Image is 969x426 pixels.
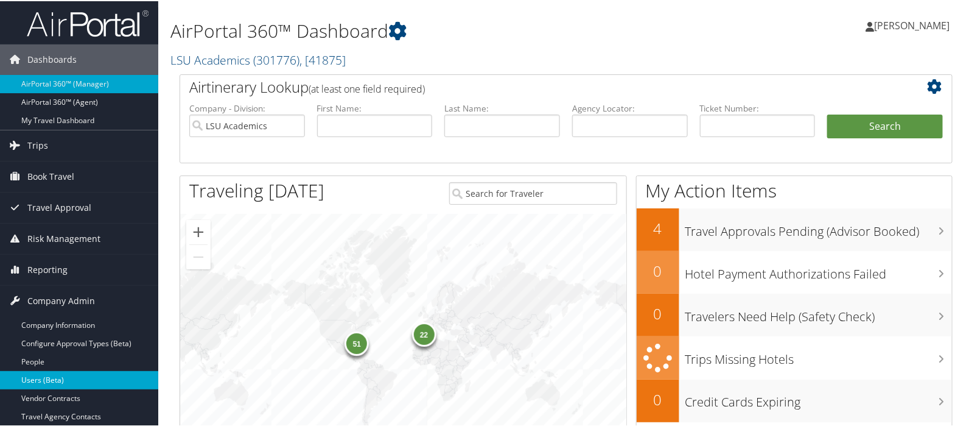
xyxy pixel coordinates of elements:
span: [PERSON_NAME] [874,18,950,31]
h3: Trips Missing Hotels [685,344,952,367]
label: Agency Locator: [572,101,688,113]
h3: Hotel Payment Authorizations Failed [685,258,952,282]
button: Zoom out [186,244,211,268]
span: , [ 41875 ] [299,51,346,67]
label: Company - Division: [189,101,305,113]
h1: My Action Items [637,177,952,202]
label: Ticket Number: [700,101,816,113]
h1: Traveling [DATE] [189,177,324,202]
label: Last Name: [444,101,560,113]
a: Trips Missing Hotels [637,335,952,378]
a: 4Travel Approvals Pending (Advisor Booked) [637,207,952,250]
img: airportal-logo.png [27,8,149,37]
h2: 0 [637,388,679,409]
h2: 4 [637,217,679,238]
a: 0Hotel Payment Authorizations Failed [637,250,952,293]
span: ( 301776 ) [253,51,299,67]
span: Trips [27,129,48,160]
div: 22 [412,321,436,346]
h3: Travelers Need Help (Safety Check) [685,301,952,324]
span: (at least one field required) [309,81,425,94]
h2: 0 [637,260,679,280]
label: First Name: [317,101,433,113]
button: Search [827,113,943,138]
h2: Airtinerary Lookup [189,76,878,96]
div: 51 [345,330,369,354]
a: [PERSON_NAME] [866,6,962,43]
h3: Travel Approvals Pending (Advisor Booked) [685,216,952,239]
span: Book Travel [27,160,74,191]
a: 0Travelers Need Help (Safety Check) [637,293,952,335]
input: Search for Traveler [449,181,617,204]
span: Reporting [27,254,68,284]
a: LSU Academics [170,51,346,67]
a: 0Credit Cards Expiring [637,378,952,421]
button: Zoom in [186,219,211,243]
h3: Credit Cards Expiring [685,386,952,410]
span: Risk Management [27,222,100,253]
span: Dashboards [27,43,77,74]
h1: AirPortal 360™ Dashboard [170,17,698,43]
h2: 0 [637,302,679,323]
span: Company Admin [27,285,95,315]
span: Travel Approval [27,191,91,222]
